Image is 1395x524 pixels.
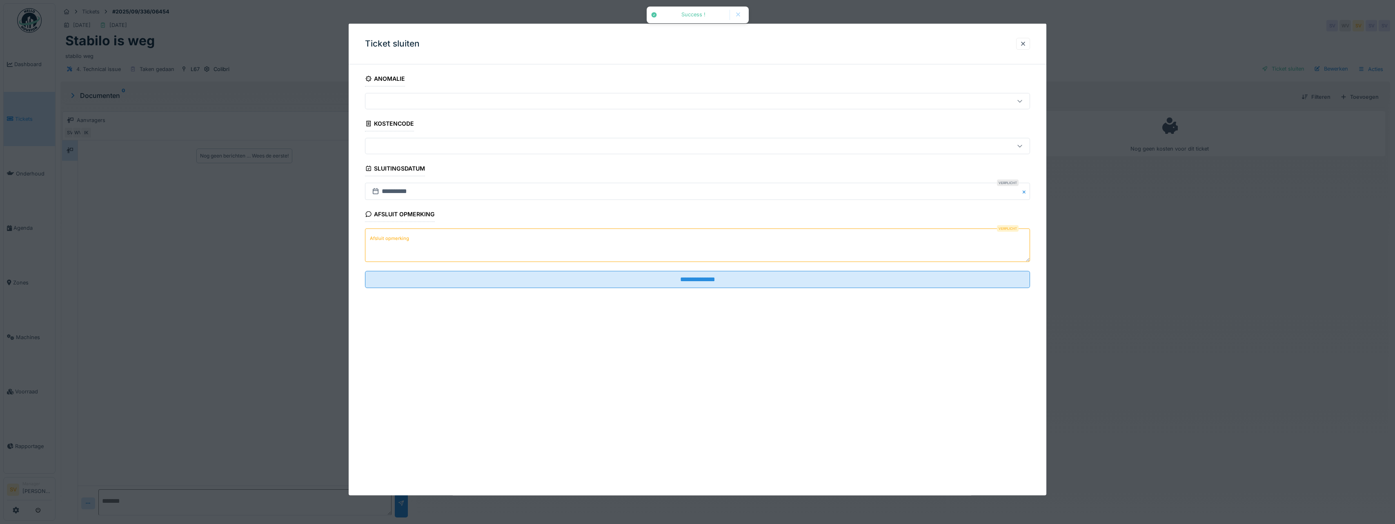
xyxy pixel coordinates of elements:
[365,162,425,176] div: Sluitingsdatum
[997,180,1019,186] div: Verplicht
[368,233,411,243] label: Afsluit opmerking
[1021,183,1030,200] button: Close
[661,11,725,18] div: Success !
[365,118,414,131] div: Kostencode
[365,39,420,49] h3: Ticket sluiten
[997,225,1019,232] div: Verplicht
[365,73,405,87] div: Anomalie
[365,208,435,222] div: Afsluit opmerking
